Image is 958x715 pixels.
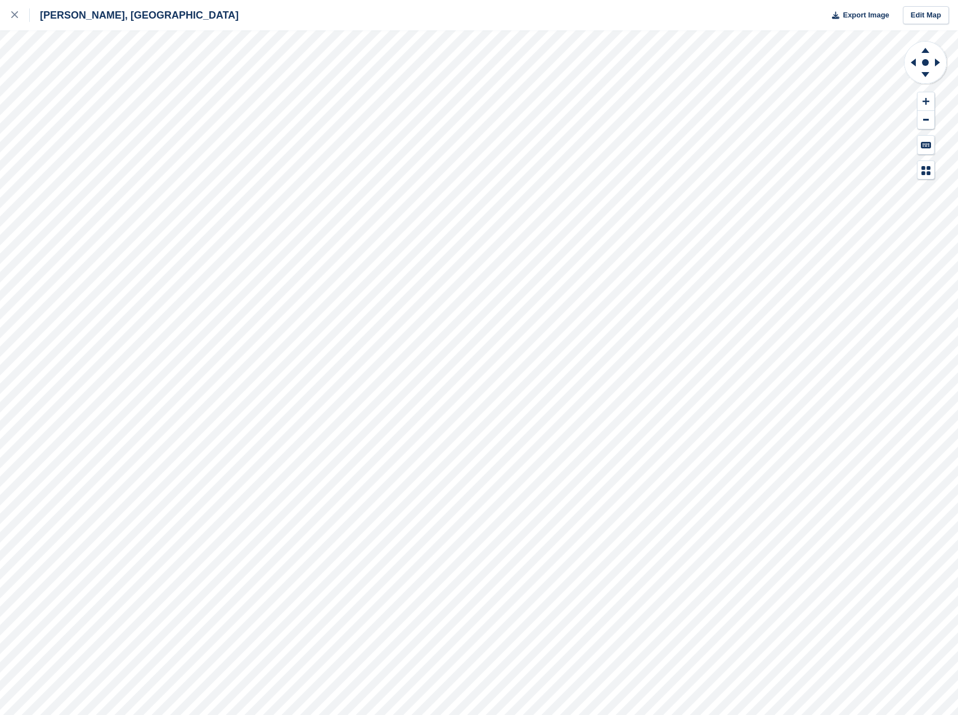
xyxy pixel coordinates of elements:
a: Edit Map [903,6,949,25]
button: Zoom Out [917,111,934,129]
button: Export Image [825,6,889,25]
button: Map Legend [917,161,934,180]
span: Export Image [843,10,889,21]
button: Zoom In [917,92,934,111]
button: Keyboard Shortcuts [917,136,934,154]
div: [PERSON_NAME], [GEOGRAPHIC_DATA] [30,8,239,22]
